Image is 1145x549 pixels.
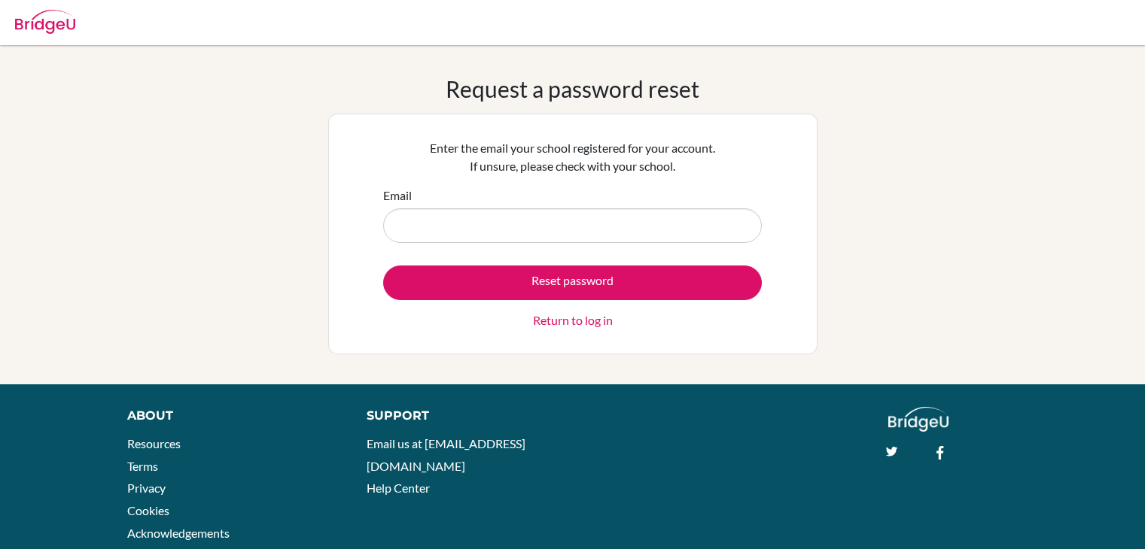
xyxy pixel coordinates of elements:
[383,265,762,300] button: Reset password
[367,436,525,473] a: Email us at [EMAIL_ADDRESS][DOMAIN_NAME]
[383,139,762,175] p: Enter the email your school registered for your account. If unsure, please check with your school.
[446,75,699,102] h1: Request a password reset
[127,481,166,495] a: Privacy
[533,311,613,329] a: Return to log in
[383,187,412,205] label: Email
[15,10,75,34] img: Bridge-U
[127,459,158,473] a: Terms
[127,436,181,450] a: Resources
[367,481,430,495] a: Help Center
[367,407,556,425] div: Support
[127,407,333,425] div: About
[127,526,230,540] a: Acknowledgements
[888,407,949,432] img: logo_white@2x-f4f0deed5e89b7ecb1c2cc34c3e3d731f90f0f143d5ea2071677605dd97b5244.png
[127,503,169,517] a: Cookies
